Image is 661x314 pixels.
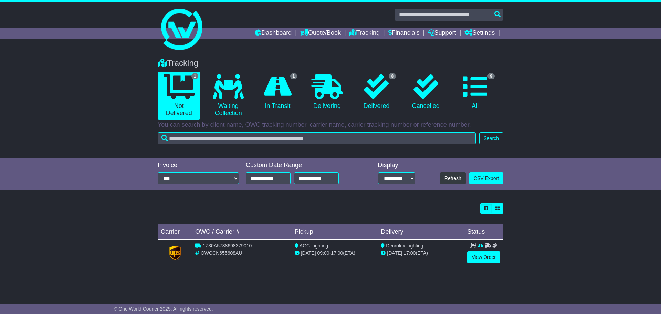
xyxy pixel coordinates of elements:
span: 1Z30A5738698379010 [203,243,252,249]
a: Quote/Book [300,28,341,39]
a: Tracking [349,28,380,39]
td: OWC / Carrier # [192,224,292,240]
a: Delivering [306,72,348,112]
a: Dashboard [255,28,292,39]
a: Settings [464,28,495,39]
span: AGC Lighting [300,243,328,249]
div: Display [378,162,415,169]
div: Tracking [154,58,507,68]
div: Invoice [158,162,239,169]
a: 1 Not Delivered [158,72,200,120]
span: [DATE] [301,250,316,256]
span: Decrolux Lighting [386,243,423,249]
span: 9 [487,73,495,79]
span: 8 [389,73,396,79]
div: Custom Date Range [246,162,356,169]
td: Pickup [292,224,378,240]
span: 17:00 [331,250,343,256]
a: CSV Export [469,172,503,184]
div: - (ETA) [295,250,375,257]
td: Delivery [378,224,464,240]
a: Financials [388,28,420,39]
span: 09:00 [317,250,329,256]
span: © One World Courier 2025. All rights reserved. [114,306,213,312]
button: Refresh [440,172,466,184]
span: [DATE] [387,250,402,256]
p: You can search by client name, OWC tracking number, carrier name, carrier tracking number or refe... [158,121,503,129]
a: Support [428,28,456,39]
div: (ETA) [381,250,461,257]
a: View Order [467,251,500,263]
span: 17:00 [403,250,416,256]
td: Status [464,224,503,240]
a: 1 In Transit [256,72,299,112]
a: 8 Delivered [355,72,398,112]
a: 9 All [454,72,496,112]
td: Carrier [158,224,192,240]
span: 1 [290,73,297,79]
span: 1 [191,73,199,79]
a: Waiting Collection [207,72,249,120]
span: OWCCN655608AU [201,250,242,256]
button: Search [479,132,503,144]
a: Cancelled [405,72,447,112]
img: GetCarrierServiceLogo [169,246,181,260]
